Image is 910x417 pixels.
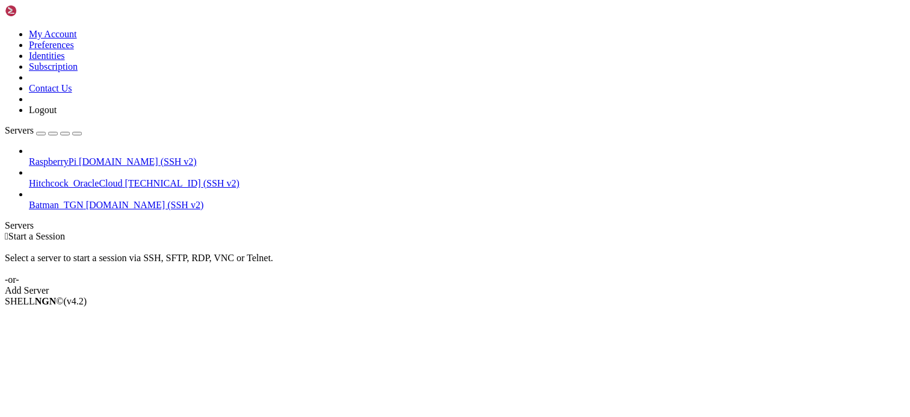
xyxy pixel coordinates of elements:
[29,156,905,167] a: RaspberryPi [DOMAIN_NAME] (SSH v2)
[29,167,905,189] li: Hitchcock_OracleCloud [TECHNICAL_ID] (SSH v2)
[29,156,76,167] span: RaspberryPi
[8,231,65,241] span: Start a Session
[5,285,905,296] div: Add Server
[29,178,905,189] a: Hitchcock_OracleCloud [TECHNICAL_ID] (SSH v2)
[5,242,905,285] div: Select a server to start a session via SSH, SFTP, RDP, VNC or Telnet. -or-
[5,296,87,306] span: SHELL ©
[29,146,905,167] li: RaspberryPi [DOMAIN_NAME] (SSH v2)
[29,83,72,93] a: Contact Us
[29,200,905,211] a: Batman_TGN [DOMAIN_NAME] (SSH v2)
[5,231,8,241] span: 
[64,296,87,306] span: 4.2.0
[79,156,197,167] span: [DOMAIN_NAME] (SSH v2)
[29,29,77,39] a: My Account
[5,220,905,231] div: Servers
[5,5,74,17] img: Shellngn
[29,51,65,61] a: Identities
[29,189,905,211] li: Batman_TGN [DOMAIN_NAME] (SSH v2)
[5,125,82,135] a: Servers
[86,200,204,210] span: [DOMAIN_NAME] (SSH v2)
[125,178,240,188] span: [TECHNICAL_ID] (SSH v2)
[29,178,123,188] span: Hitchcock_OracleCloud
[5,125,34,135] span: Servers
[29,200,84,210] span: Batman_TGN
[29,105,57,115] a: Logout
[35,296,57,306] b: NGN
[29,61,78,72] a: Subscription
[29,40,74,50] a: Preferences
